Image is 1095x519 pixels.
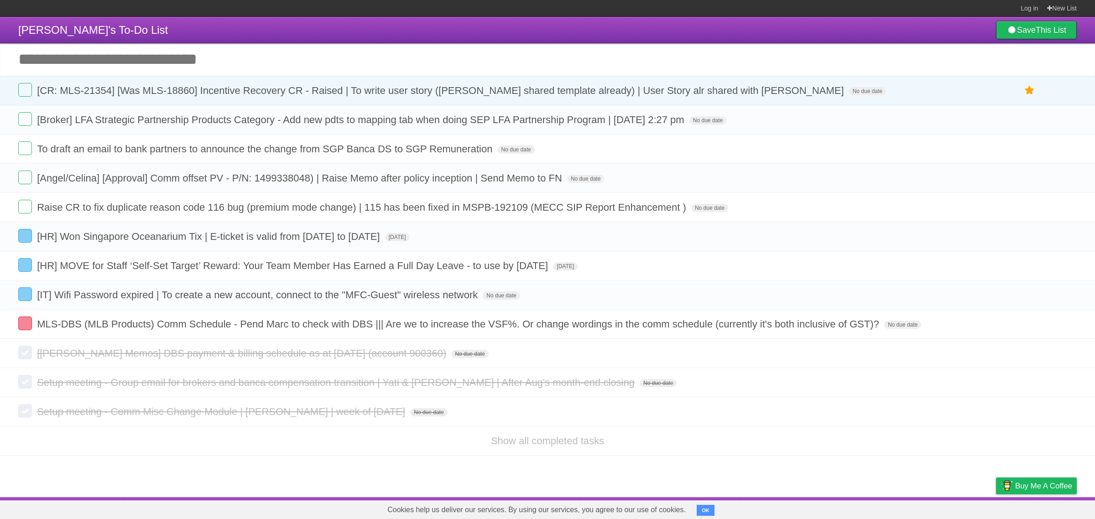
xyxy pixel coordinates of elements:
span: [[PERSON_NAME] Memos] DBS payment & billing schedule as at [DATE] (account 900360) [37,348,448,359]
span: MLS-DBS (MLB Products) Comm Schedule - Pend Marc to check with DBS ||| Are we to increase the VSF... [37,318,881,330]
label: Done [18,141,32,155]
label: Done [18,258,32,272]
span: [PERSON_NAME]'s To-Do List [18,24,168,36]
label: Done [18,171,32,184]
span: [Broker] LFA Strategic Partnership Products Category - Add new pdts to mapping tab when doing SEP... [37,114,687,125]
label: Done [18,375,32,389]
span: No due date [884,321,921,329]
span: No due date [410,408,447,416]
span: [HR] MOVE for Staff ‘Self-Set Target’ Reward: Your Team Member Has Earned a Full Day Leave - to u... [37,260,550,271]
label: Done [18,317,32,330]
span: Raise CR to fix duplicate reason code 116 bug (premium mode change) | 115 has been fixed in MSPB-... [37,202,688,213]
span: No due date [567,175,604,183]
a: Suggest a feature [1019,499,1077,517]
span: No due date [849,87,886,95]
a: Show all completed tasks [491,435,604,446]
span: No due date [451,350,488,358]
label: Star task [1021,83,1038,98]
span: No due date [689,116,726,125]
span: [Angel/Celina] [Approval] Comm offset PV - P/N: 1499338048) | Raise Memo after policy inception |... [37,172,564,184]
label: Done [18,112,32,126]
span: No due date [498,145,535,154]
a: Developers [905,499,942,517]
span: [IT] Wifi Password expired | To create a new account, connect to the "MFC-Guest" wireless network [37,289,480,301]
span: Setup meeting - Group email for brokers and banca compensation transition | Yati & [PERSON_NAME] ... [37,377,637,388]
a: About [875,499,894,517]
span: Cookies help us deliver our services. By using our services, you agree to our use of cookies. [378,501,695,519]
label: Done [18,229,32,243]
label: Done [18,346,32,359]
label: Done [18,287,32,301]
span: To draft an email to bank partners to announce the change from SGP Banca DS to SGP Remuneration [37,143,495,155]
span: [HR] Won Singapore Oceanarium Tix | E-ticket is valid from [DATE] to [DATE] [37,231,382,242]
span: [DATE] [553,262,578,270]
span: Setup meeting - Comm Misc Change Module | [PERSON_NAME] | week of [DATE] [37,406,407,417]
b: This List [1036,26,1066,35]
span: No due date [640,379,677,387]
span: [DATE] [385,233,410,241]
img: Buy me a coffee [1001,478,1013,493]
button: OK [697,505,714,516]
span: No due date [483,291,520,300]
span: No due date [691,204,728,212]
span: Buy me a coffee [1015,478,1072,494]
a: Privacy [984,499,1008,517]
label: Done [18,200,32,213]
label: Done [18,83,32,97]
a: SaveThis List [996,21,1077,39]
a: Buy me a coffee [996,477,1077,494]
label: Done [18,404,32,418]
span: [CR: MLS-21354] [Was MLS-18860] Incentive Recovery CR - Raised | To write user story ([PERSON_NAM... [37,85,846,96]
a: Terms [953,499,973,517]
